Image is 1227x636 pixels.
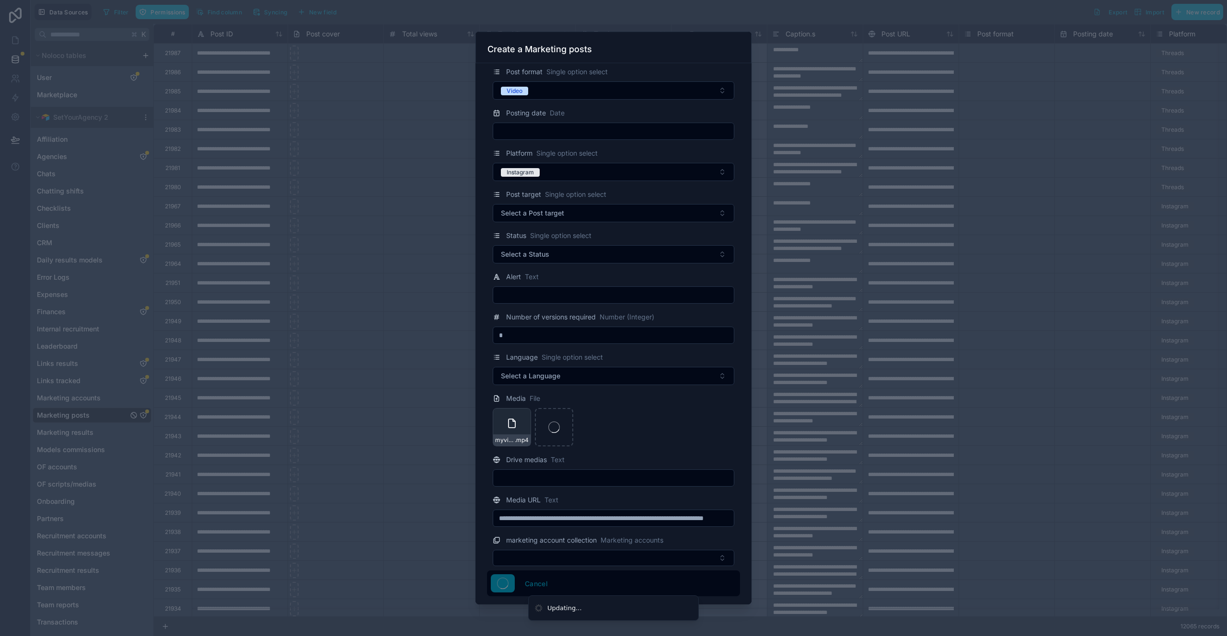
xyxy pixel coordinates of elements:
span: Single option select [542,352,603,362]
div: Updating... [547,603,582,613]
div: Instagram [507,168,534,177]
span: Marketing accounts [601,535,663,545]
span: Post format [506,67,543,77]
h3: Create a Marketing posts [487,44,592,55]
span: Date [550,108,565,118]
span: Platform [506,148,532,158]
button: Select Button [493,367,734,385]
span: Posting date [506,108,546,118]
span: Status [506,231,526,240]
span: Single option select [530,231,591,240]
span: Language [506,352,538,362]
span: Number of versions required [506,312,596,322]
span: Alert [506,272,521,282]
span: myvideo [495,436,515,444]
span: Text [551,455,565,465]
span: Select a Language [501,371,560,381]
button: Select Button [493,245,734,263]
span: Text [544,495,558,505]
span: Select a Status [501,250,549,259]
span: Single option select [545,190,606,199]
span: File [530,394,540,403]
button: Select Button [493,163,734,181]
span: Number (Integer) [600,312,654,322]
span: Drive medias [506,455,547,465]
button: Select Button [493,204,734,222]
span: Select a Post target [501,208,564,218]
button: Select Button [493,550,734,566]
span: marketing account collection [506,535,597,545]
span: Single option select [546,67,608,77]
div: Video [507,87,522,95]
span: Media [506,394,526,403]
span: Text [525,272,539,282]
span: Post target [506,190,541,199]
span: Media URL [506,495,541,505]
button: Select Button [493,81,734,100]
span: Single option select [536,148,598,158]
span: .mp4 [515,436,529,444]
